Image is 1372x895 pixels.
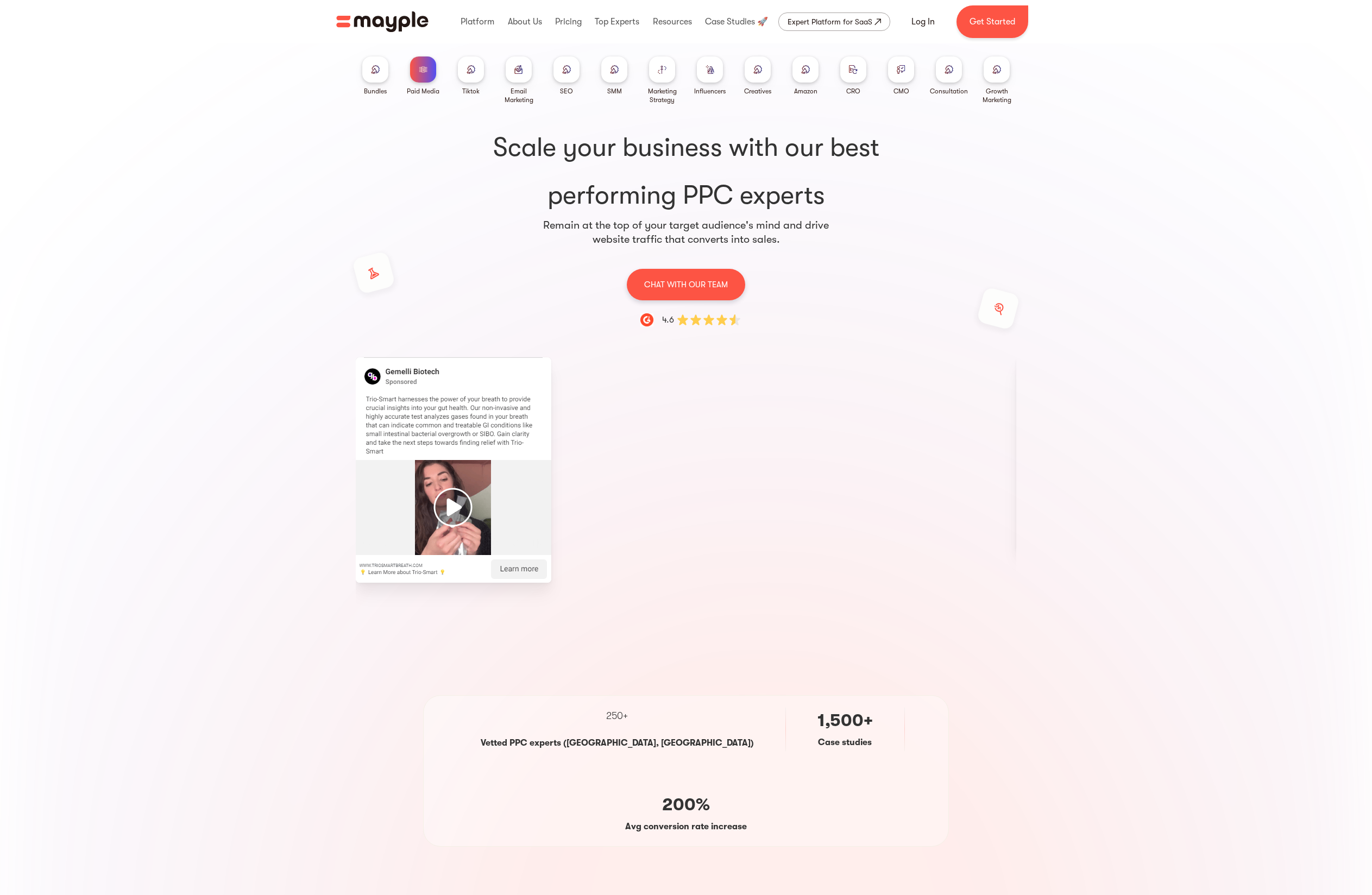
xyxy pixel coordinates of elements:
[930,87,968,96] div: Consultation
[462,87,480,96] div: Tiktok
[625,820,747,833] p: Avg conversion rate increase
[817,710,873,732] p: 1,500+
[662,794,710,816] p: 200%
[356,130,1016,165] span: Scale your business with our best
[643,87,682,104] div: Marketing Strategy
[778,12,890,31] a: Expert Platform for SaaS
[543,218,829,247] p: Remain at the top of your target audience's mind and drive website traffic that converts into sales.
[644,278,728,292] p: CHAT WITH OUR TEAM
[356,130,1016,213] h1: performing PPC experts
[407,87,439,96] div: Paid Media
[846,87,860,96] div: CRO
[560,87,573,96] div: SEO
[977,56,1016,104] a: Growth Marketing
[977,87,1016,104] div: Growth Marketing
[788,15,872,28] div: Expert Platform for SaaS
[694,87,726,96] div: Influencers
[362,56,388,96] a: Bundles
[336,11,429,32] img: Mayple logo
[499,56,538,104] a: Email Marketing
[481,736,754,749] p: Vetted PPC experts ([GEOGRAPHIC_DATA], [GEOGRAPHIC_DATA])
[407,56,439,96] a: Paid Media
[898,9,948,35] a: Log In
[499,87,538,104] div: Email Marketing
[694,56,726,96] a: Influencers
[744,87,771,96] div: Creatives
[744,56,771,96] a: Creatives
[601,56,627,96] a: SMM
[364,87,387,96] div: Bundles
[888,56,914,96] a: CMO
[794,87,817,96] div: Amazon
[840,56,866,96] a: CRO
[606,709,628,723] p: 250+
[627,268,745,300] a: CHAT WITH OUR TEAM
[643,56,682,104] a: Marketing Strategy
[956,5,1028,38] a: Get Started
[792,56,819,96] a: Amazon
[930,56,968,96] a: Consultation
[553,56,580,96] a: SEO
[458,56,484,96] a: Tiktok
[818,736,872,749] p: Case studies
[607,87,622,96] div: SMM
[893,87,909,96] div: CMO
[662,313,674,326] div: 4.6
